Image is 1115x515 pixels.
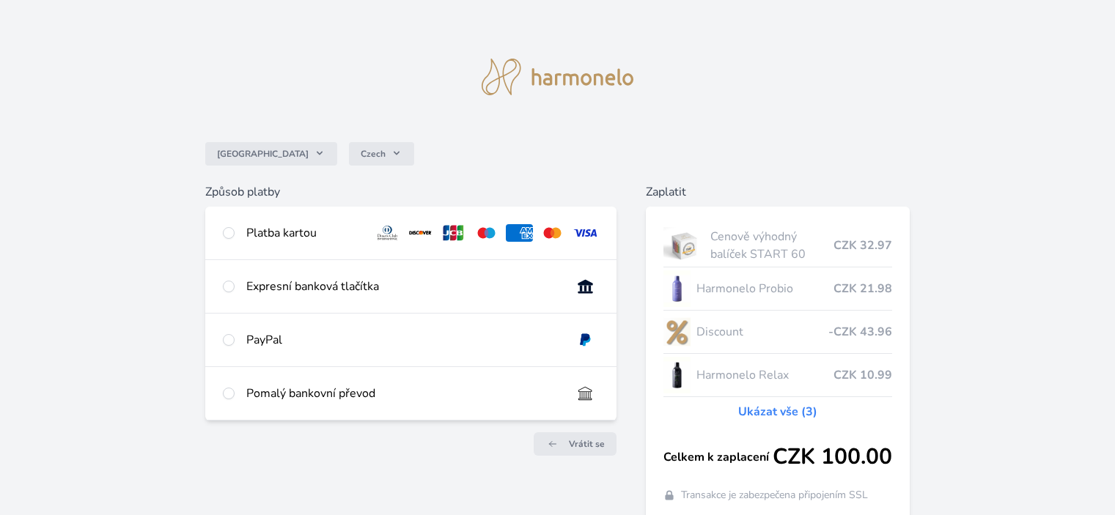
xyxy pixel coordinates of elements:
span: Czech [361,148,386,160]
div: Expresní banková tlačítka [246,278,559,295]
a: Vrátit se [534,432,617,456]
span: CZK 10.99 [834,366,892,384]
img: logo.svg [482,59,634,95]
button: Czech [349,142,414,166]
img: jcb.svg [440,224,467,242]
button: [GEOGRAPHIC_DATA] [205,142,337,166]
img: discount-lo.png [663,314,691,350]
img: maestro.svg [473,224,500,242]
img: mc.svg [539,224,566,242]
h6: Způsob platby [205,183,616,201]
span: Discount [696,323,828,341]
div: PayPal [246,331,559,349]
span: [GEOGRAPHIC_DATA] [217,148,309,160]
img: CLEAN_RELAX_se_stinem_x-lo.jpg [663,357,691,393]
img: bankTransfer_IBAN.svg [572,385,599,402]
span: CZK 100.00 [773,444,892,470]
a: Ukázat vše (3) [738,403,817,420]
div: Pomalý bankovní převod [246,385,559,402]
span: CZK 21.98 [834,280,892,297]
img: visa.svg [572,224,599,242]
img: CLEAN_PROBIO_se_stinem_x-lo.jpg [663,270,691,307]
span: Celkem k zaplacení [663,448,773,466]
span: Harmonelo Relax [696,366,833,384]
span: -CZK 43.96 [828,323,892,341]
span: Transakce je zabezpečena připojením SSL [681,488,868,503]
img: diners.svg [374,224,401,242]
span: Cenově výhodný balíček START 60 [710,228,833,263]
img: discover.svg [407,224,434,242]
div: Platba kartou [246,224,362,242]
span: Vrátit se [569,438,605,450]
img: amex.svg [506,224,533,242]
img: onlineBanking_CZ.svg [572,278,599,295]
img: paypal.svg [572,331,599,349]
img: start.jpg [663,227,705,264]
h6: Zaplatit [646,183,910,201]
span: CZK 32.97 [834,237,892,254]
span: Harmonelo Probio [696,280,833,297]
